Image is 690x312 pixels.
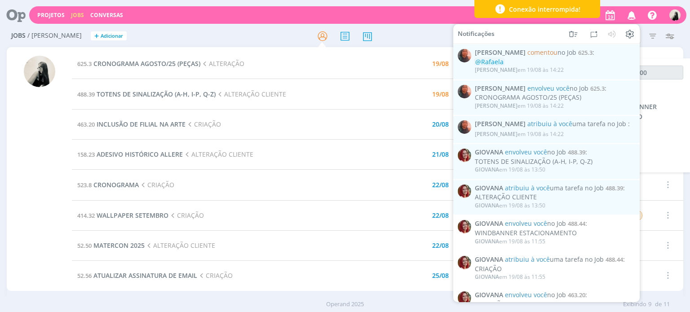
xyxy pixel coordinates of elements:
[458,291,471,305] img: G
[432,242,449,249] div: 22/08
[669,7,681,23] button: R
[475,67,564,73] div: em 19/08 às 14:22
[432,272,449,279] div: 25/08
[475,220,503,228] span: GIOVANA
[475,166,499,173] span: GIOVANA
[475,103,564,109] div: em 19/08 às 14:22
[475,256,635,264] span: :
[475,120,635,128] span: :
[216,90,286,98] span: ALTERAÇÃO CLIENTE
[200,59,244,68] span: ALTERAÇÃO
[458,84,471,98] img: C
[77,120,95,128] span: 463.20
[91,31,127,41] button: +Adicionar
[475,49,635,57] span: :
[475,202,499,209] span: GIOVANA
[475,149,503,156] span: GIOVANA
[606,255,623,264] span: 488.44
[475,130,517,138] span: [PERSON_NAME]
[475,229,635,237] div: WINDBANNER ESTACIONAMENTO
[77,150,95,158] span: 158.23
[88,12,126,19] button: Conversas
[77,180,139,189] a: 523.8CRONOGRAMA
[68,12,87,19] button: Jobs
[527,48,557,57] span: comentou
[139,180,174,189] span: CRIAÇÃO
[475,265,635,272] div: CRIAÇÃO
[458,149,471,162] img: G
[77,271,197,280] a: 52.56ATUALIZAR ASSINATURA DE EMAIL
[505,290,566,299] span: no Job
[93,241,145,250] span: MATERCON 2025
[663,300,670,309] span: 11
[475,158,635,166] div: TOTENS DE SINALIZAÇÃO (A-H, I-P, Q-Z)
[590,84,605,92] span: 625.3
[77,90,95,98] span: 488.39
[77,241,145,250] a: 52.50MATERCON 2025
[27,32,82,40] span: / [PERSON_NAME]
[623,300,646,309] span: Exibindo
[77,60,92,68] span: 625.3
[475,291,635,299] span: :
[183,150,253,158] span: ALTERAÇÃO CLIENTE
[475,274,545,280] div: em 19/08 às 11:55
[77,181,92,189] span: 523.8
[93,59,200,68] span: CRONOGRAMA AGOSTO/25 (PEÇAS)
[197,271,232,280] span: CRIAÇÃO
[527,48,576,57] span: no Job
[475,167,545,173] div: em 19/08 às 13:50
[77,120,186,128] a: 463.20INCLUSÃO DE FILIAL NA ARTE
[475,49,526,57] span: [PERSON_NAME]
[101,33,123,39] span: Adicionar
[475,291,503,299] span: GIOVANA
[77,211,168,220] a: 414.32WALLPAPER SETEMBRO
[475,149,635,156] span: :
[655,300,662,309] span: de
[458,120,471,134] img: C
[475,184,635,192] span: :
[475,131,564,137] div: em 19/08 às 14:22
[11,32,26,40] span: Jobs
[432,61,449,67] div: 19/08
[97,120,186,128] span: INCLUSÃO DE FILIAL NA ARTE
[475,202,545,209] div: em 19/08 às 13:50
[505,148,547,156] span: envolveu você
[77,211,95,220] span: 414.32
[168,211,203,220] span: CRIAÇÃO
[505,290,547,299] span: envolveu você
[505,255,550,264] span: atribuiu à você
[432,212,449,219] div: 22/08
[475,120,526,128] span: [PERSON_NAME]
[475,256,503,264] span: GIOVANA
[505,148,566,156] span: no Job
[505,219,566,228] span: no Job
[505,183,604,192] span: uma tarefa no Job
[77,150,183,158] a: 158.23ADESIVO HISTÓRICO ALLERE
[77,272,92,280] span: 52.56
[606,184,623,192] span: 488.39
[475,84,635,92] span: :
[568,291,585,299] span: 463.20
[71,11,84,19] a: Jobs
[24,56,55,87] img: R
[475,220,635,228] span: :
[505,255,604,264] span: uma tarefa no Job
[458,30,495,38] span: Notificações
[432,121,449,127] div: 20/08
[475,273,499,281] span: GIOVANA
[97,150,183,158] span: ADESIVO HISTÓRICO ALLERE
[77,59,200,68] a: 625.3CRONOGRAMA AGOSTO/25 (PEÇAS)
[475,184,503,192] span: GIOVANA
[458,220,471,233] img: G
[475,237,499,245] span: GIOVANA
[145,241,215,250] span: ALTERAÇÃO CLIENTE
[505,219,547,228] span: envolveu você
[669,9,681,21] img: R
[527,119,572,128] span: atribuiu à você
[505,183,550,192] span: atribuiu à você
[77,242,92,250] span: 52.50
[432,151,449,158] div: 21/08
[475,57,504,66] span: @Rafaela
[37,11,65,19] a: Projetos
[97,211,168,220] span: WALLPAPER SETEMBRO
